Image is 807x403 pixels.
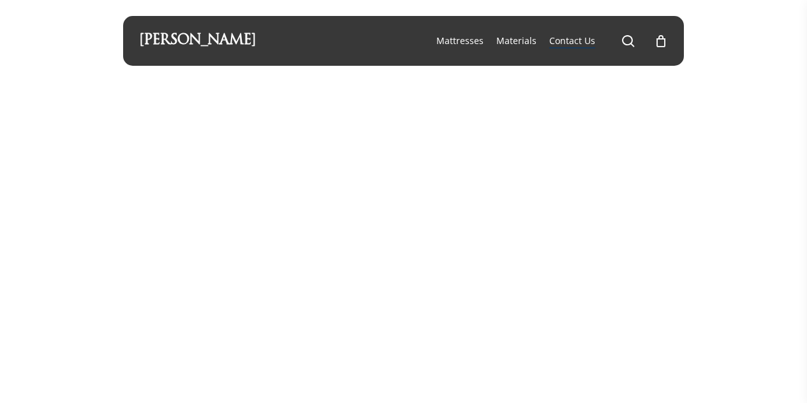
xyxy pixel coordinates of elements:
[430,16,668,66] nav: Main Menu
[496,34,537,47] a: Materials
[436,34,484,47] a: Mattresses
[139,34,256,48] a: [PERSON_NAME]
[549,34,595,47] a: Contact Us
